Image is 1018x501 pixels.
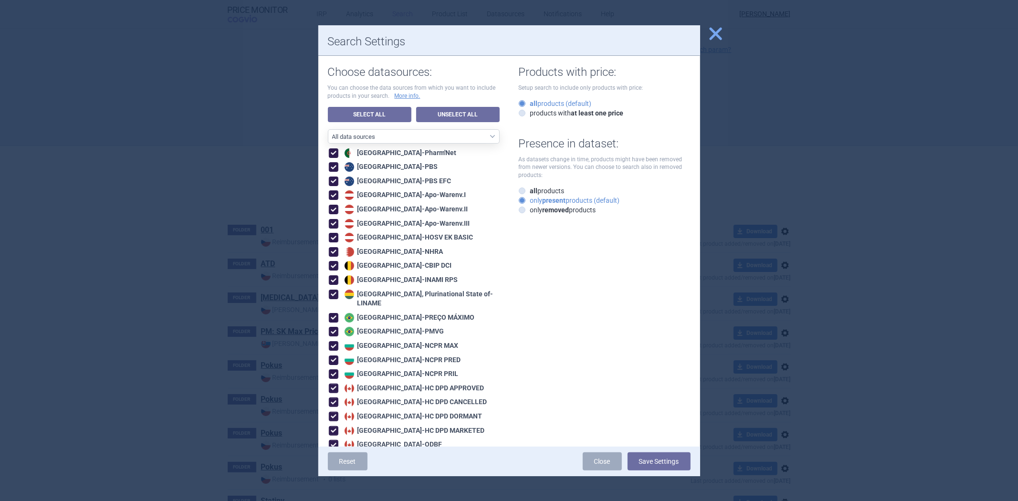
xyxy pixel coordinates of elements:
[342,233,473,242] div: [GEOGRAPHIC_DATA] - HOSV EK BASIC
[628,452,691,470] button: Save Settings
[345,412,354,421] img: Canada
[345,205,354,214] img: Austria
[345,384,354,393] img: Canada
[519,156,691,179] p: As datasets change in time, products might have been removed from newer versions. You can choose ...
[342,247,443,257] div: [GEOGRAPHIC_DATA] - NHRA
[519,186,565,196] label: products
[342,384,484,393] div: [GEOGRAPHIC_DATA] - HC DPD APPROVED
[342,412,483,421] div: [GEOGRAPHIC_DATA] - HC DPD DORMANT
[345,190,354,200] img: Austria
[345,247,354,257] img: Bahrain
[342,148,457,158] div: [GEOGRAPHIC_DATA] - Pharm'Net
[345,327,354,336] img: Brazil
[345,313,354,323] img: Brazil
[345,275,354,285] img: Belgium
[519,205,596,215] label: only products
[342,205,468,214] div: [GEOGRAPHIC_DATA] - Apo-Warenv.II
[345,440,354,449] img: Canada
[345,341,354,351] img: Bulgaria
[342,219,470,229] div: [GEOGRAPHIC_DATA] - Apo-Warenv.III
[345,219,354,229] img: Austria
[342,190,466,200] div: [GEOGRAPHIC_DATA] - Apo-Warenv.I
[328,107,411,122] a: Select All
[345,148,354,158] img: Algeria
[342,162,438,172] div: [GEOGRAPHIC_DATA] - PBS
[342,440,442,449] div: [GEOGRAPHIC_DATA] - ODBF
[519,84,691,92] p: Setup search to include only products with price:
[395,92,420,100] a: More info.
[583,452,622,470] a: Close
[530,100,538,107] strong: all
[543,197,566,204] strong: present
[345,261,354,271] img: Belgium
[342,397,487,407] div: [GEOGRAPHIC_DATA] - HC DPD CANCELLED
[345,290,354,299] img: Bolivia, Plurinational State of
[519,99,592,108] label: products (default)
[342,369,459,379] div: [GEOGRAPHIC_DATA] - NCPR PRIL
[342,355,461,365] div: [GEOGRAPHIC_DATA] - NCPR PRED
[342,290,500,308] div: [GEOGRAPHIC_DATA], Plurinational State of - LINAME
[345,369,354,379] img: Bulgaria
[345,177,354,186] img: Australia
[342,313,475,323] div: [GEOGRAPHIC_DATA] - PREÇO MÁXIMO
[416,107,500,122] a: Unselect All
[519,196,620,205] label: only products (default)
[342,261,452,271] div: [GEOGRAPHIC_DATA] - CBIP DCI
[571,109,624,117] strong: at least one price
[342,177,451,186] div: [GEOGRAPHIC_DATA] - PBS EFC
[519,137,691,151] h1: Presence in dataset:
[543,206,569,214] strong: removed
[345,162,354,172] img: Australia
[345,397,354,407] img: Canada
[345,355,354,365] img: Bulgaria
[328,452,367,470] a: Reset
[519,65,691,79] h1: Products with price:
[328,65,500,79] h1: Choose datasources:
[328,84,500,100] p: You can choose the data sources from which you want to include products in your search.
[345,426,354,436] img: Canada
[342,327,444,336] div: [GEOGRAPHIC_DATA] - PMVG
[519,108,624,118] label: products with
[345,233,354,242] img: Austria
[342,341,459,351] div: [GEOGRAPHIC_DATA] - NCPR MAX
[530,187,538,195] strong: all
[342,275,458,285] div: [GEOGRAPHIC_DATA] - INAMI RPS
[328,35,691,49] h1: Search Settings
[342,426,485,436] div: [GEOGRAPHIC_DATA] - HC DPD MARKETED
